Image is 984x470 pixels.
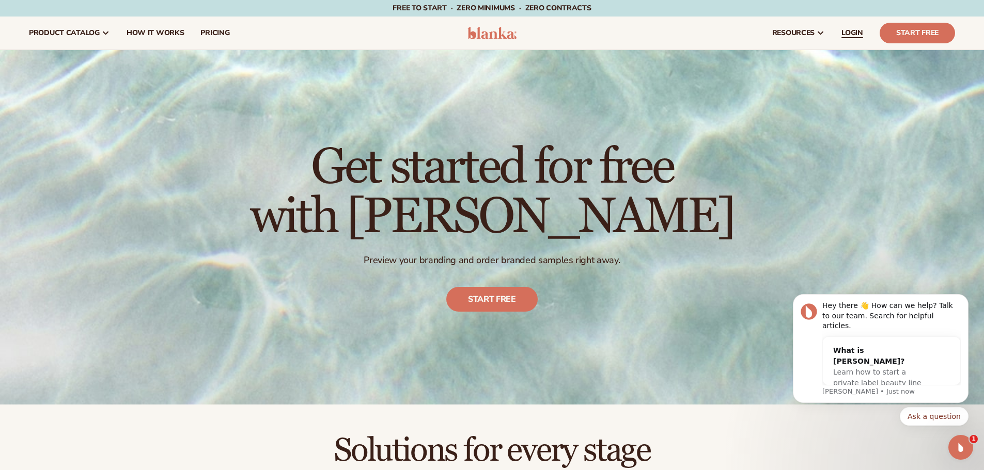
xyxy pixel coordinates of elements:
[467,27,517,39] img: logo
[880,23,955,43] a: Start Free
[118,17,193,50] a: How It Works
[777,274,984,442] iframe: Intercom notifications message
[841,29,863,37] span: LOGIN
[29,433,955,468] h2: Solutions for every stage
[446,287,538,312] a: Start free
[833,17,871,50] a: LOGIN
[200,29,229,37] span: pricing
[772,29,815,37] span: resources
[127,29,184,37] span: How It Works
[21,17,118,50] a: product catalog
[192,17,238,50] a: pricing
[970,435,978,443] span: 1
[764,17,833,50] a: resources
[948,435,973,460] iframe: Intercom live chat
[250,143,734,242] h1: Get started for free with [PERSON_NAME]
[393,3,591,13] span: Free to start · ZERO minimums · ZERO contracts
[29,29,100,37] span: product catalog
[250,254,734,266] p: Preview your branding and order branded samples right away.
